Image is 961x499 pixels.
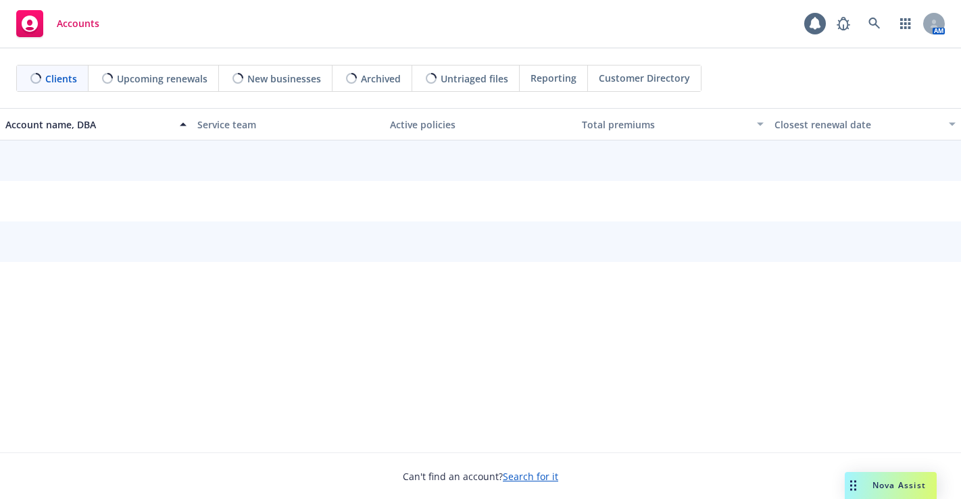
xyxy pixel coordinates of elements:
a: Search [861,10,888,37]
span: Reporting [531,71,576,85]
div: Drag to move [845,472,862,499]
button: Service team [192,108,384,140]
span: Can't find an account? [403,469,558,483]
span: Untriaged files [441,72,508,86]
a: Accounts [11,5,105,43]
span: Archived [361,72,401,86]
div: Total premiums [582,117,748,132]
div: Active policies [390,117,571,132]
span: Customer Directory [599,71,690,85]
div: Closest renewal date [774,117,941,132]
div: Service team [197,117,378,132]
span: Accounts [57,18,99,29]
span: Nova Assist [872,479,926,491]
span: Upcoming renewals [117,72,207,86]
button: Nova Assist [845,472,937,499]
a: Search for it [503,470,558,483]
button: Active policies [385,108,576,140]
button: Total premiums [576,108,768,140]
a: Report a Bug [830,10,857,37]
span: New businesses [247,72,321,86]
button: Closest renewal date [769,108,961,140]
span: Clients [45,72,77,86]
div: Account name, DBA [5,117,172,132]
a: Switch app [892,10,919,37]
